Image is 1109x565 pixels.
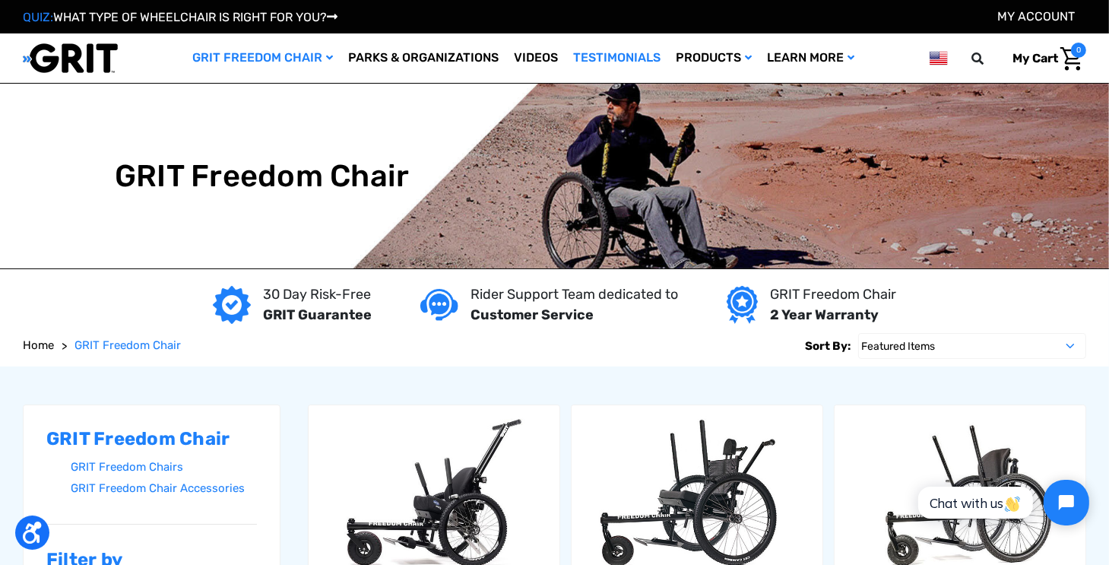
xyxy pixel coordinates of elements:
[770,284,896,305] p: GRIT Freedom Chair
[341,33,506,83] a: Parks & Organizations
[997,9,1075,24] a: Account
[805,333,851,359] label: Sort By:
[471,284,678,305] p: Rider Support Team dedicated to
[23,10,53,24] span: QUIZ:
[213,286,251,324] img: GRIT Guarantee
[506,33,566,83] a: Videos
[1012,51,1058,65] span: My Cart
[668,33,759,83] a: Products
[471,306,594,323] strong: Customer Service
[770,306,879,323] strong: 2 Year Warranty
[1071,43,1086,58] span: 0
[185,33,341,83] a: GRIT Freedom Chair
[1001,43,1086,75] a: Cart with 0 items
[263,306,372,323] strong: GRIT Guarantee
[978,43,1001,75] input: Search
[23,337,54,354] a: Home
[74,337,181,354] a: GRIT Freedom Chair
[74,338,181,352] span: GRIT Freedom Chair
[23,10,337,24] a: QUIZ:WHAT TYPE OF WHEELCHAIR IS RIGHT FOR YOU?
[71,478,257,500] a: GRIT Freedom Chair Accessories
[23,43,118,74] img: GRIT All-Terrain Wheelchair and Mobility Equipment
[420,289,458,320] img: Customer service
[46,428,257,450] h2: GRIT Freedom Chair
[566,33,668,83] a: Testimonials
[759,33,862,83] a: Learn More
[71,456,257,478] a: GRIT Freedom Chairs
[727,286,758,324] img: Year warranty
[263,284,372,305] p: 30 Day Risk-Free
[115,158,410,195] h1: GRIT Freedom Chair
[930,49,948,68] img: us.png
[901,467,1102,538] iframe: Tidio Chat
[23,338,54,352] span: Home
[1060,47,1082,71] img: Cart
